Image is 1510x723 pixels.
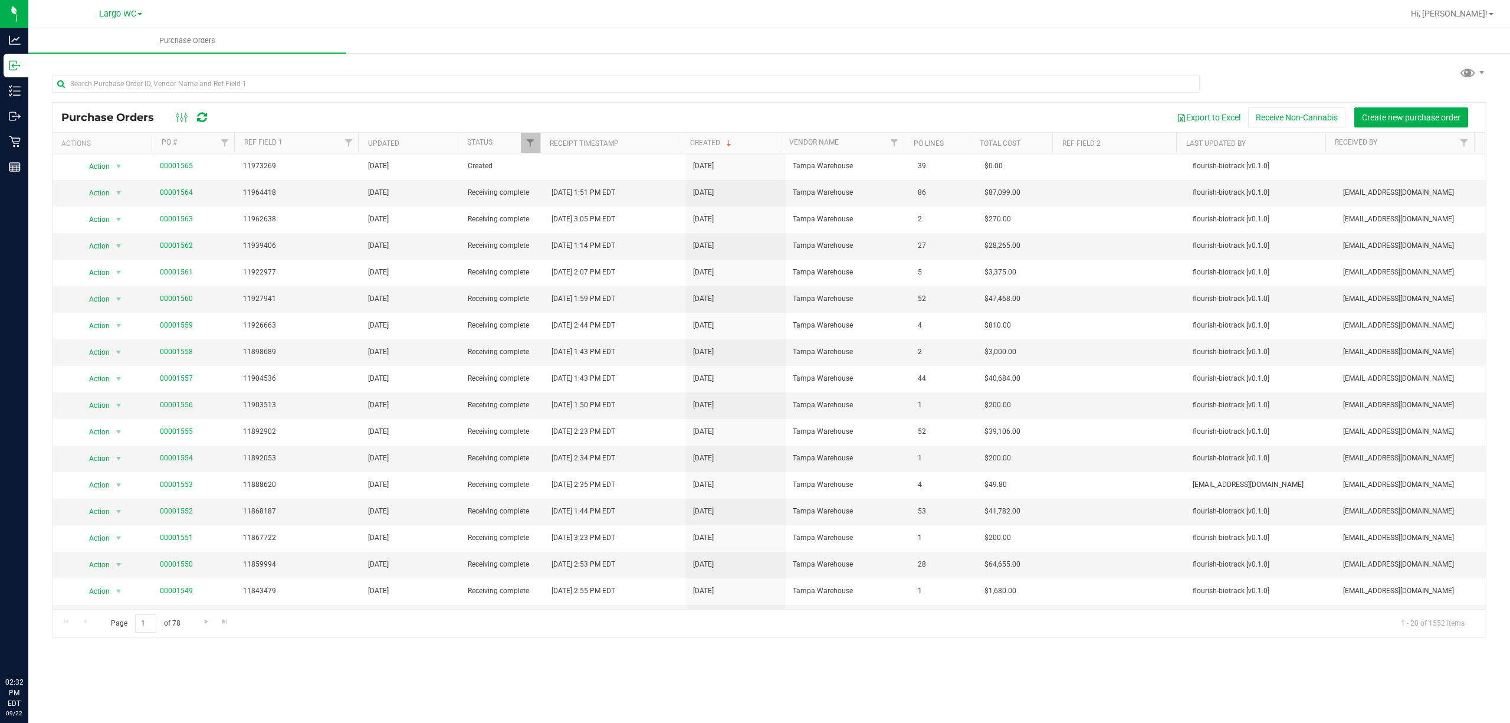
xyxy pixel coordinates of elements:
[1193,426,1328,437] span: flourish-biotrack [v0.1.0]
[9,136,21,148] inline-svg: Retail
[984,400,1011,411] span: $200.00
[468,506,537,517] span: Receiving complete
[521,133,540,153] a: Filter
[368,532,389,544] span: [DATE]
[79,450,111,467] span: Action
[101,614,190,633] span: Page of 78
[984,373,1020,384] span: $40,684.00
[693,400,714,411] span: [DATE]
[884,133,904,153] a: Filter
[111,211,126,228] span: select
[1169,107,1248,127] button: Export to Excel
[1343,585,1479,597] span: [EMAIL_ADDRESS][DOMAIN_NAME]
[160,587,193,595] a: 00001549
[9,161,21,173] inline-svg: Reports
[243,453,354,464] span: 11892053
[368,161,389,172] span: [DATE]
[160,427,193,436] a: 00001555
[111,238,126,254] span: select
[552,506,615,517] span: [DATE] 1:44 PM EDT
[368,293,389,305] span: [DATE]
[552,453,615,464] span: [DATE] 2:34 PM EDT
[693,161,714,172] span: [DATE]
[79,211,111,228] span: Action
[79,503,111,520] span: Action
[9,110,21,122] inline-svg: Outbound
[368,214,389,225] span: [DATE]
[1354,107,1468,127] button: Create new purchase order
[1193,559,1328,570] span: flourish-biotrack [v0.1.0]
[1343,479,1479,490] span: [EMAIL_ADDRESS][DOMAIN_NAME]
[468,453,537,464] span: Receiving complete
[918,320,970,331] span: 4
[552,240,615,251] span: [DATE] 1:14 PM EDT
[918,585,970,597] span: 1
[1343,373,1479,384] span: [EMAIL_ADDRESS][DOMAIN_NAME]
[79,185,111,201] span: Action
[52,75,1200,93] input: Search Purchase Order ID, Vendor Name and Ref Field 1
[693,187,714,198] span: [DATE]
[467,138,493,146] a: Status
[243,400,354,411] span: 11903513
[1193,346,1328,358] span: flourish-biotrack [v0.1.0]
[984,214,1011,225] span: $270.00
[215,133,234,153] a: Filter
[552,585,615,597] span: [DATE] 2:55 PM EDT
[1193,187,1328,198] span: flourish-biotrack [v0.1.0]
[793,559,904,570] span: Tampa Warehouse
[789,138,839,146] a: Vendor Name
[1411,9,1488,18] span: Hi, [PERSON_NAME]!
[368,187,389,198] span: [DATE]
[690,139,734,147] a: Created
[693,293,714,305] span: [DATE]
[160,188,193,197] a: 00001564
[984,453,1011,464] span: $200.00
[368,426,389,437] span: [DATE]
[111,583,126,600] span: select
[693,320,714,331] span: [DATE]
[1343,267,1479,278] span: [EMAIL_ADDRESS][DOMAIN_NAME]
[468,161,537,172] span: Created
[984,532,1011,544] span: $200.00
[61,111,166,124] span: Purchase Orders
[368,506,389,517] span: [DATE]
[468,214,537,225] span: Receiving complete
[1193,506,1328,517] span: flourish-biotrack [v0.1.0]
[160,401,193,409] a: 00001556
[160,295,193,303] a: 00001560
[552,400,615,411] span: [DATE] 1:50 PM EDT
[243,293,354,305] span: 11927941
[79,344,111,361] span: Action
[79,238,111,254] span: Action
[1193,161,1328,172] span: flourish-biotrack [v0.1.0]
[160,534,193,542] a: 00001551
[368,373,389,384] span: [DATE]
[693,479,714,490] span: [DATE]
[61,139,147,148] div: Actions
[918,214,970,225] span: 2
[984,320,1011,331] span: $810.00
[243,240,354,251] span: 11939406
[1193,293,1328,305] span: flourish-biotrack [v0.1.0]
[1248,107,1345,127] button: Receive Non-Cannabis
[918,400,970,411] span: 1
[1343,400,1479,411] span: [EMAIL_ADDRESS][DOMAIN_NAME]
[984,506,1020,517] span: $41,782.00
[1343,240,1479,251] span: [EMAIL_ADDRESS][DOMAIN_NAME]
[552,532,615,544] span: [DATE] 3:23 PM EDT
[693,373,714,384] span: [DATE]
[693,267,714,278] span: [DATE]
[468,320,537,331] span: Receiving complete
[368,559,389,570] span: [DATE]
[135,614,156,633] input: 1
[216,614,234,630] a: Go to the last page
[914,139,944,148] a: PO Lines
[1193,267,1328,278] span: flourish-biotrack [v0.1.0]
[160,374,193,382] a: 00001557
[984,293,1020,305] span: $47,468.00
[243,346,354,358] span: 11898689
[1335,138,1377,146] a: Received By
[79,264,111,281] span: Action
[468,532,537,544] span: Receiving complete
[111,503,126,520] span: select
